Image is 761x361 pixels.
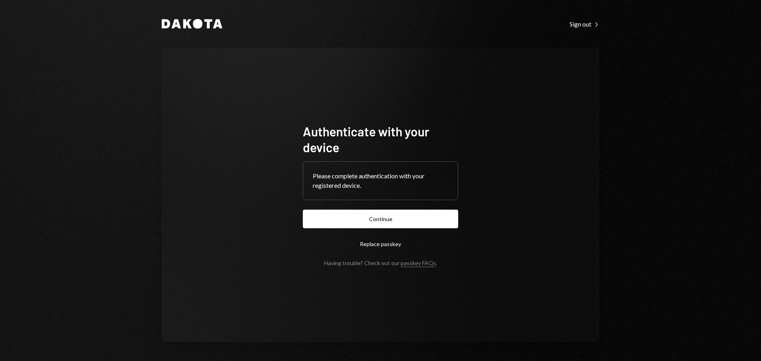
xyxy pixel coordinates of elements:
[570,20,599,28] div: Sign out
[324,260,437,266] div: Having trouble? Check out our .
[401,260,436,267] a: passkey FAQs
[303,210,458,228] button: Continue
[313,171,448,190] div: Please complete authentication with your registered device.
[303,123,458,155] h1: Authenticate with your device
[570,19,599,28] a: Sign out
[303,235,458,253] button: Replace passkey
